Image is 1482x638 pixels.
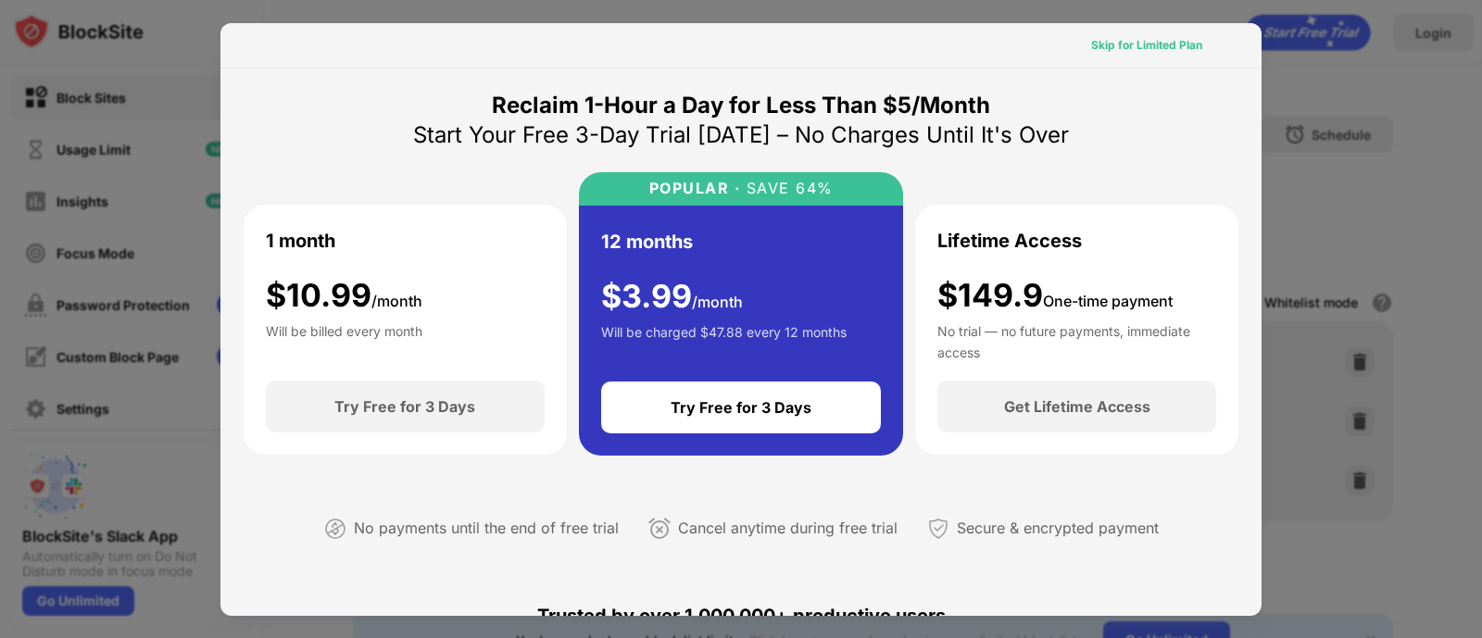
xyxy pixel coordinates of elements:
[1043,292,1173,310] span: One-time payment
[492,91,990,120] div: Reclaim 1-Hour a Day for Less Than $5/Month
[324,518,346,540] img: not-paying
[692,293,743,311] span: /month
[334,397,475,416] div: Try Free for 3 Days
[648,518,671,540] img: cancel-anytime
[740,180,834,197] div: SAVE 64%
[266,321,422,358] div: Will be billed every month
[678,515,898,542] div: Cancel anytime during free trial
[957,515,1159,542] div: Secure & encrypted payment
[671,398,811,417] div: Try Free for 3 Days
[371,292,422,310] span: /month
[601,228,693,256] div: 12 months
[937,277,1173,315] div: $149.9
[1091,36,1202,55] div: Skip for Limited Plan
[937,227,1082,255] div: Lifetime Access
[649,180,741,197] div: POPULAR ·
[927,518,949,540] img: secured-payment
[266,227,335,255] div: 1 month
[937,321,1216,358] div: No trial — no future payments, immediate access
[1004,397,1150,416] div: Get Lifetime Access
[601,278,743,316] div: $ 3.99
[413,120,1069,150] div: Start Your Free 3-Day Trial [DATE] – No Charges Until It's Over
[266,277,422,315] div: $ 10.99
[354,515,619,542] div: No payments until the end of free trial
[601,322,847,359] div: Will be charged $47.88 every 12 months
